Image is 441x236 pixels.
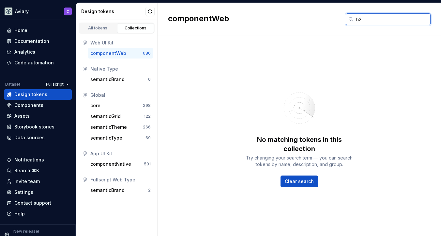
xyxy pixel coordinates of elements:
[148,188,151,193] div: 2
[90,187,125,194] div: semanticBrand
[88,48,153,59] button: componentWeb686
[281,176,318,187] button: Clear search
[4,47,72,57] a: Analytics
[241,135,358,153] div: No matching tokens in this collection
[15,8,29,15] div: Aviary
[46,82,64,87] span: Fullscript
[4,187,72,197] a: Settings
[90,76,125,83] div: semanticBrand
[119,25,152,31] div: Collections
[14,38,49,44] div: Documentation
[14,124,54,130] div: Storybook stories
[90,177,151,183] div: Fullscript Web Type
[143,125,151,130] div: 266
[90,92,151,98] div: Global
[88,100,153,111] button: core298
[148,77,151,82] div: 0
[90,113,121,120] div: semanticGrid
[4,100,72,110] a: Components
[67,9,69,14] div: C
[14,102,43,109] div: Components
[1,4,74,18] button: AviaryC
[88,111,153,122] button: semanticGrid122
[143,51,151,56] div: 686
[81,8,145,15] div: Design tokens
[143,103,151,108] div: 298
[14,178,40,185] div: Invite team
[43,80,72,89] button: Fullscript
[88,159,153,169] button: componentNative501
[168,13,229,25] h2: componentWeb
[88,122,153,132] button: semanticTheme266
[241,155,358,168] div: Try changing your search term — you can search tokens by name, description, and group.
[88,185,153,195] button: semanticBrand2
[90,102,100,109] div: core
[14,189,33,195] div: Settings
[88,133,153,143] button: semanticType69
[13,229,39,234] p: New release!
[88,74,153,85] button: semanticBrand0
[14,157,44,163] div: Notifications
[14,49,35,55] div: Analytics
[90,40,151,46] div: Web UI Kit
[4,165,72,176] button: Search ⌘K
[90,50,126,57] div: componentWeb
[14,113,30,119] div: Assets
[354,13,431,25] input: Search in tokens...
[82,25,114,31] div: All tokens
[14,211,25,217] div: Help
[90,150,151,157] div: App UI Kit
[14,200,51,206] div: Contact support
[4,111,72,121] a: Assets
[14,134,45,141] div: Data sources
[5,82,20,87] div: Dataset
[4,89,72,100] a: Design tokens
[4,25,72,36] a: Home
[285,178,314,185] span: Clear search
[4,209,72,219] button: Help
[14,91,47,98] div: Design tokens
[4,122,72,132] a: Storybook stories
[14,167,39,174] div: Search ⌘K
[144,161,151,167] div: 501
[145,135,151,141] div: 69
[90,124,127,130] div: semanticTheme
[4,58,72,68] a: Code automation
[90,135,122,141] div: semanticType
[5,8,12,15] img: 256e2c79-9abd-4d59-8978-03feab5a3943.png
[4,36,72,46] a: Documentation
[4,155,72,165] button: Notifications
[14,27,27,34] div: Home
[14,59,54,66] div: Code automation
[4,198,72,208] button: Contact support
[144,114,151,119] div: 122
[90,161,131,167] div: componentNative
[4,132,72,143] a: Data sources
[4,176,72,187] a: Invite team
[90,66,151,72] div: Native Type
